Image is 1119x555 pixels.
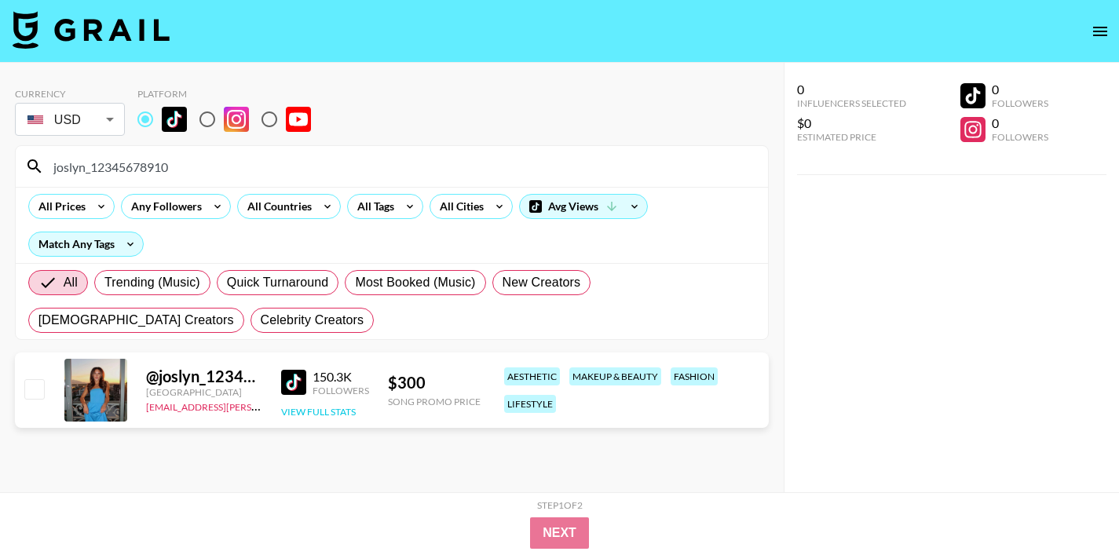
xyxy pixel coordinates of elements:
span: Most Booked (Music) [355,273,475,292]
a: [EMAIL_ADDRESS][PERSON_NAME][DOMAIN_NAME] [146,398,378,413]
div: fashion [671,367,718,385]
span: Celebrity Creators [261,311,364,330]
div: 0 [992,115,1048,131]
img: TikTok [281,370,306,395]
div: $0 [797,115,906,131]
iframe: Drift Widget Chat Controller [1040,476,1100,536]
button: View Full Stats [281,406,356,418]
div: Followers [992,97,1048,109]
div: Step 1 of 2 [537,499,583,511]
div: All Countries [238,195,315,218]
div: Avg Views [520,195,647,218]
div: makeup & beauty [569,367,661,385]
input: Search by User Name [44,154,759,179]
img: TikTok [162,107,187,132]
img: Instagram [224,107,249,132]
div: 150.3K [313,369,369,385]
div: aesthetic [504,367,560,385]
div: 0 [797,82,906,97]
span: All [64,273,78,292]
span: New Creators [503,273,581,292]
div: [GEOGRAPHIC_DATA] [146,386,262,398]
span: Trending (Music) [104,273,200,292]
div: Currency [15,88,125,100]
div: All Cities [430,195,487,218]
img: Grail Talent [13,11,170,49]
div: All Prices [29,195,89,218]
button: open drawer [1084,16,1116,47]
div: 0 [992,82,1048,97]
div: @ joslyn_12345678910 [146,367,262,386]
div: Followers [992,131,1048,143]
div: Influencers Selected [797,97,906,109]
div: lifestyle [504,395,556,413]
div: Followers [313,385,369,396]
button: Next [530,517,589,549]
div: Song Promo Price [388,396,481,407]
div: Match Any Tags [29,232,143,256]
div: All Tags [348,195,397,218]
div: $ 300 [388,373,481,393]
div: USD [18,106,122,133]
span: Quick Turnaround [227,273,329,292]
img: YouTube [286,107,311,132]
div: Platform [137,88,324,100]
div: Any Followers [122,195,205,218]
div: Estimated Price [797,131,906,143]
span: [DEMOGRAPHIC_DATA] Creators [38,311,234,330]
